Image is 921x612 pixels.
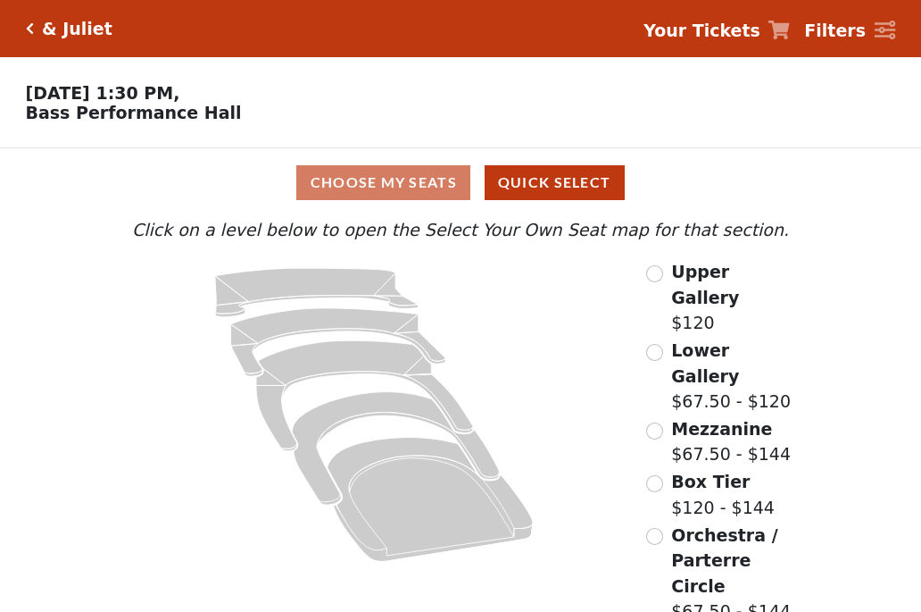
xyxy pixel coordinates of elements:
[804,21,866,40] strong: Filters
[804,18,895,44] a: Filters
[671,419,772,439] span: Mezzanine
[128,217,793,243] p: Click on a level below to open the Select Your Own Seat map for that section.
[671,472,750,491] span: Box Tier
[671,259,793,336] label: $120
[671,416,791,467] label: $67.50 - $144
[328,438,534,562] path: Orchestra / Parterre Circle - Seats Available: 29
[26,22,34,35] a: Click here to go back to filters
[671,338,793,415] label: $67.50 - $120
[643,18,790,44] a: Your Tickets
[643,21,760,40] strong: Your Tickets
[215,268,419,317] path: Upper Gallery - Seats Available: 306
[671,262,739,307] span: Upper Gallery
[485,165,625,200] button: Quick Select
[671,525,777,596] span: Orchestra / Parterre Circle
[671,340,739,386] span: Lower Gallery
[231,308,446,376] path: Lower Gallery - Seats Available: 80
[42,19,112,39] h5: & Juliet
[671,469,775,520] label: $120 - $144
